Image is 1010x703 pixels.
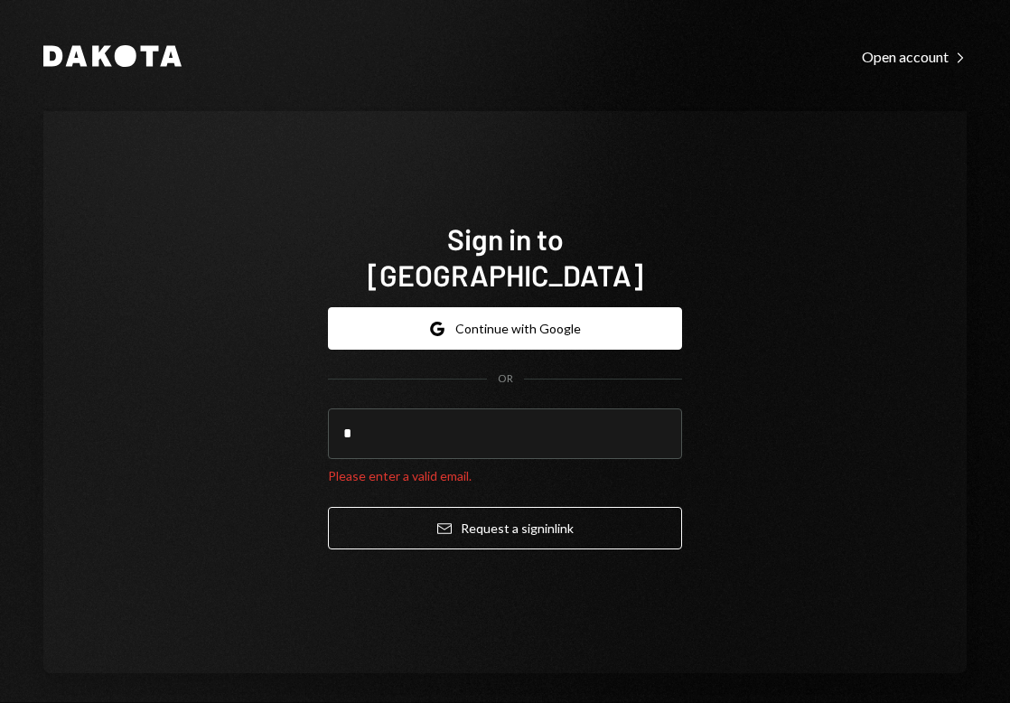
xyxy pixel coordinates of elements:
div: Open account [862,48,967,66]
h1: Sign in to [GEOGRAPHIC_DATA] [328,220,682,293]
button: Continue with Google [328,307,682,350]
button: Request a signinlink [328,507,682,549]
div: Please enter a valid email. [328,466,682,485]
a: Open account [862,46,967,66]
div: OR [498,371,513,387]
